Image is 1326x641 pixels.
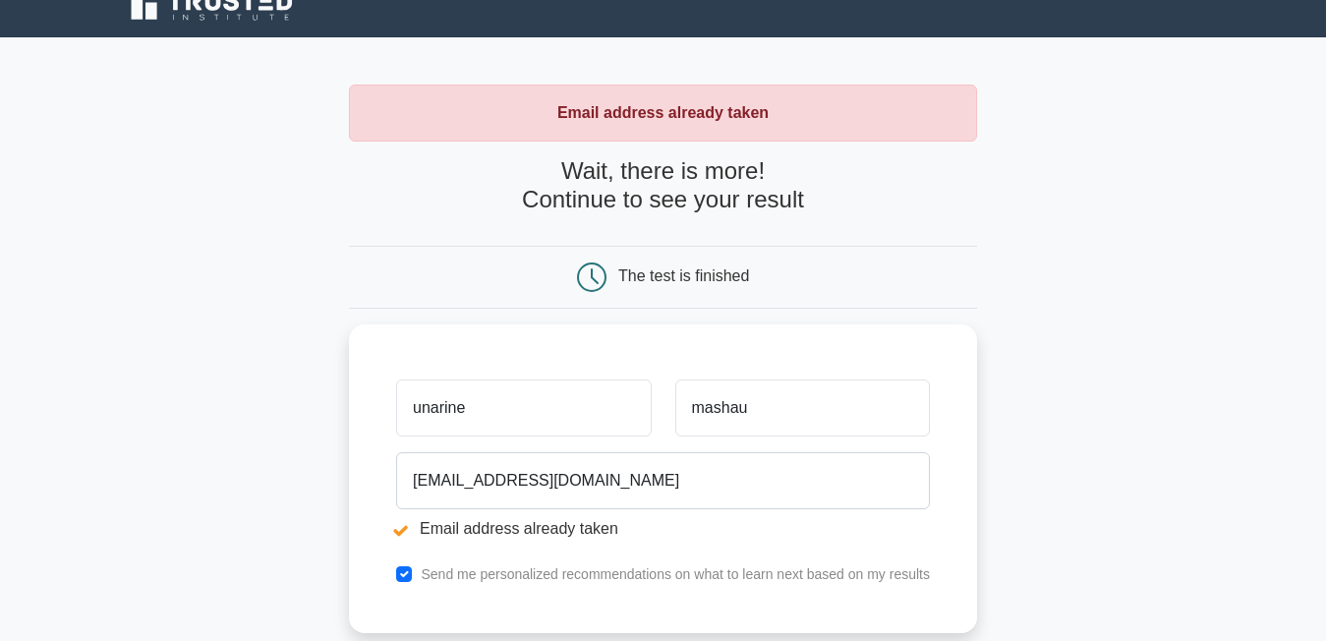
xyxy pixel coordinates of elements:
input: Last name [675,379,930,437]
input: First name [396,379,651,437]
label: Send me personalized recommendations on what to learn next based on my results [421,566,930,582]
div: The test is finished [618,267,749,284]
li: Email address already taken [396,517,930,541]
input: Email [396,452,930,509]
h4: Wait, there is more! Continue to see your result [349,157,977,214]
strong: Email address already taken [557,104,769,121]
